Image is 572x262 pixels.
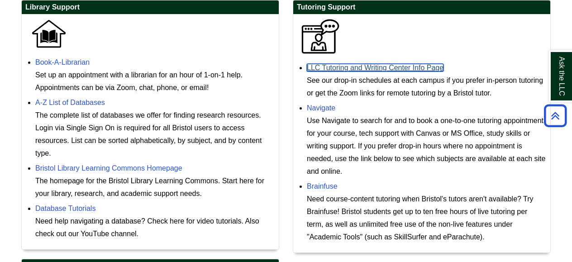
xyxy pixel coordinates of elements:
[307,74,546,100] div: See our drop-in schedules at each campus if you prefer in-person tutoring or get the Zoom links f...
[22,0,279,14] h2: Library Support
[35,69,274,94] div: Set up an appointment with a librarian for an hour of 1-on-1 help. Appointments can be via Zoom, ...
[307,114,546,178] div: Use Navigate to search for and to book a one-to-one tutoring appointment for your course, tech su...
[35,99,105,106] a: A-Z List of Databases
[293,0,550,14] h2: Tutoring Support
[35,205,95,212] a: Database Tutorials
[307,104,335,112] a: Navigate
[541,110,570,122] a: Back to Top
[35,109,274,160] div: The complete list of databases we offer for finding research resources. Login via Single Sign On ...
[35,175,274,200] div: The homepage for the Bristol Library Learning Commons. Start here for your library, research, and...
[307,193,546,243] div: Need course-content tutoring when Bristol's tutors aren't available? Try Brainfuse! Bristol stude...
[35,58,90,66] a: Book-A-Librarian
[35,215,274,240] div: Need help navigating a database? Check here for video tutorials. Also check out our YouTube channel.
[307,64,443,71] a: LLC Tutoring and Writing Center Info Page
[307,182,338,190] a: Brainfuse
[35,164,182,172] a: Bristol Library Learning Commons Homepage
